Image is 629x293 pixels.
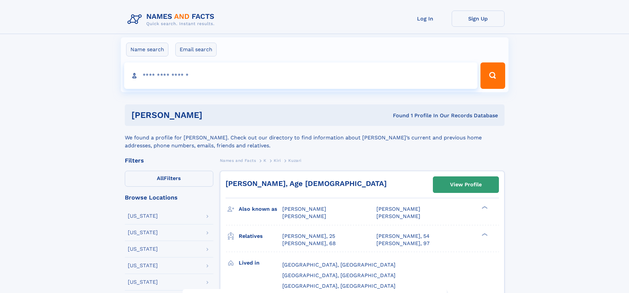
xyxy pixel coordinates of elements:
[125,126,505,150] div: We found a profile for [PERSON_NAME]. Check out our directory to find information about [PERSON_N...
[399,11,452,27] a: Log In
[274,156,281,165] a: Kiri
[239,203,282,215] h3: Also known as
[480,205,488,210] div: ❯
[274,158,281,163] span: Kiri
[282,240,336,247] a: [PERSON_NAME], 68
[263,158,266,163] span: K
[452,11,505,27] a: Sign Up
[128,263,158,268] div: [US_STATE]
[450,177,482,192] div: View Profile
[125,171,213,187] label: Filters
[226,179,387,188] a: [PERSON_NAME], Age [DEMOGRAPHIC_DATA]
[297,112,498,119] div: Found 1 Profile In Our Records Database
[376,233,430,240] a: [PERSON_NAME], 54
[128,246,158,252] div: [US_STATE]
[376,240,430,247] a: [PERSON_NAME], 97
[480,62,505,89] button: Search Button
[282,213,326,219] span: [PERSON_NAME]
[480,232,488,237] div: ❯
[282,283,396,289] span: [GEOGRAPHIC_DATA], [GEOGRAPHIC_DATA]
[263,156,266,165] a: K
[282,206,326,212] span: [PERSON_NAME]
[131,111,298,119] h1: [PERSON_NAME]
[128,279,158,285] div: [US_STATE]
[125,11,220,28] img: Logo Names and Facts
[157,175,164,181] span: All
[282,262,396,268] span: [GEOGRAPHIC_DATA], [GEOGRAPHIC_DATA]
[376,206,420,212] span: [PERSON_NAME]
[220,156,256,165] a: Names and Facts
[433,177,499,193] a: View Profile
[175,43,217,56] label: Email search
[124,62,478,89] input: search input
[239,257,282,269] h3: Lived in
[282,233,335,240] a: [PERSON_NAME], 25
[239,231,282,242] h3: Relatives
[128,230,158,235] div: [US_STATE]
[125,158,213,164] div: Filters
[125,195,213,201] div: Browse Locations
[282,272,396,278] span: [GEOGRAPHIC_DATA], [GEOGRAPHIC_DATA]
[128,213,158,219] div: [US_STATE]
[126,43,168,56] label: Name search
[376,213,420,219] span: [PERSON_NAME]
[288,158,301,163] span: Kuzari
